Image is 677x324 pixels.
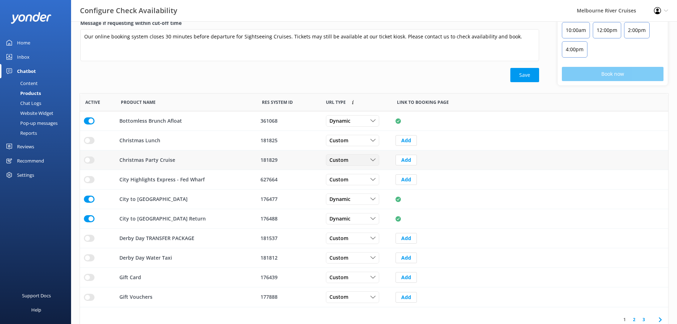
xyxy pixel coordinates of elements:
[4,118,71,128] a: Pop-up messages
[22,288,51,303] div: Support Docs
[80,248,668,268] div: row
[396,272,417,283] button: Add
[80,268,668,287] div: row
[260,156,317,164] div: 181829
[329,254,353,262] span: Custom
[260,234,317,242] div: 181537
[80,287,668,307] div: row
[119,156,175,164] p: Christmas Party Cruise
[17,154,44,168] div: Recommend
[260,254,317,262] div: 181812
[566,26,586,34] p: 10:00am
[326,99,346,106] span: Link to booking page
[329,176,353,184] span: Custom
[11,12,52,24] img: yonder-white-logo.png
[80,170,668,190] div: row
[329,293,353,301] span: Custom
[31,303,41,317] div: Help
[260,195,317,203] div: 176477
[4,128,71,138] a: Reports
[597,26,617,34] p: 12:00pm
[329,137,353,144] span: Custom
[629,316,639,323] a: 2
[510,68,539,82] button: Save
[80,229,668,248] div: row
[80,111,668,131] div: row
[121,99,156,106] span: Product Name
[329,234,353,242] span: Custom
[80,29,539,61] textarea: Our online booking system closes 30 minutes before departure for Sightseeing Cruises. Tickets may...
[260,215,317,223] div: 176488
[4,98,41,108] div: Chat Logs
[329,117,355,125] span: Dynamic
[17,36,30,50] div: Home
[17,139,34,154] div: Reviews
[119,215,206,223] p: City to [GEOGRAPHIC_DATA] Return
[620,316,629,323] a: 1
[329,215,355,223] span: Dynamic
[396,135,417,146] button: Add
[119,254,172,262] p: Derby Day Water Taxi
[17,64,36,78] div: Chatbot
[396,292,417,303] button: Add
[260,273,317,281] div: 176439
[119,176,205,184] p: City Highlights Express - Fed Wharf
[80,150,668,170] div: row
[80,5,177,16] h3: Configure Check Availability
[4,78,38,88] div: Content
[566,45,584,54] p: 4:00pm
[119,273,141,281] p: Gift Card
[4,88,41,98] div: Products
[85,99,100,106] span: Active
[80,209,668,229] div: row
[628,26,646,34] p: 2:00pm
[639,316,649,323] a: 3
[4,98,71,108] a: Chat Logs
[80,190,668,209] div: row
[17,168,34,182] div: Settings
[4,108,71,118] a: Website Widget
[4,88,71,98] a: Products
[262,99,293,106] span: Res System ID
[119,293,152,301] p: Gift Vouchers
[119,117,182,125] p: Bottomless Brunch Afloat
[260,293,317,301] div: 177888
[329,273,353,281] span: Custom
[80,131,668,150] div: row
[396,174,417,185] button: Add
[260,176,317,184] div: 627664
[396,155,417,165] button: Add
[4,108,53,118] div: Website Widget
[260,117,317,125] div: 361068
[396,253,417,263] button: Add
[80,19,539,27] label: Message if requesting within cut-off time
[397,99,449,106] span: Link to booking page
[119,195,188,203] p: City to [GEOGRAPHIC_DATA]
[396,233,417,244] button: Add
[17,50,29,64] div: Inbox
[4,78,71,88] a: Content
[4,118,58,128] div: Pop-up messages
[329,156,353,164] span: Custom
[4,128,37,138] div: Reports
[80,111,668,307] div: grid
[329,195,355,203] span: Dynamic
[119,137,160,144] p: Christmas Lunch
[260,137,317,144] div: 181825
[119,234,194,242] p: Derby Day TRANSFER PACKAGE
